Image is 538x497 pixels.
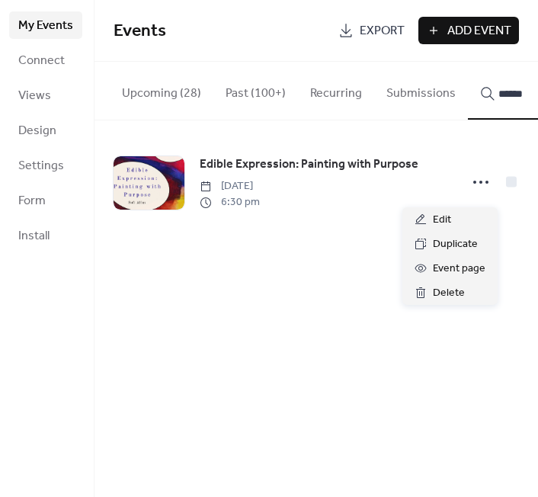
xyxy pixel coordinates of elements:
button: Past (100+) [213,62,298,118]
span: Edit [433,211,451,229]
span: 6:30 pm [200,194,260,210]
a: Install [9,222,82,249]
span: Views [18,87,51,105]
button: Upcoming (28) [110,62,213,118]
a: Design [9,117,82,144]
span: Event page [433,260,485,278]
a: Connect [9,46,82,74]
span: Events [114,14,166,48]
a: Edible Expression: Painting with Purpose [200,155,418,175]
a: Settings [9,152,82,179]
a: Form [9,187,82,214]
a: Export [331,17,412,44]
button: Submissions [374,62,468,118]
span: Design [18,122,56,140]
span: Connect [18,52,65,70]
span: My Events [18,17,73,35]
span: Add Event [447,22,511,40]
a: Views [9,82,82,109]
span: Delete [433,284,465,303]
button: Add Event [418,17,519,44]
span: Form [18,192,46,210]
span: Settings [18,157,64,175]
span: Duplicate [433,236,478,254]
span: Install [18,227,50,245]
span: [DATE] [200,178,260,194]
button: Recurring [298,62,374,118]
span: Export [360,22,405,40]
a: My Events [9,11,82,39]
